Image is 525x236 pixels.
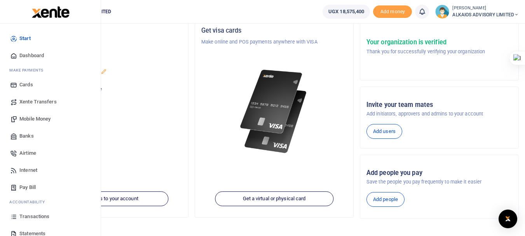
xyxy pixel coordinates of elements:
h5: Account [36,57,182,65]
a: Xente Transfers [6,93,94,110]
a: Add money [373,8,412,14]
a: Banks [6,128,94,145]
span: Internet [19,166,37,174]
h5: Organization [36,27,182,35]
img: logo-large [32,6,70,18]
h5: Get visa cards [201,27,347,35]
a: profile-user [PERSON_NAME] ALKAIOS ADVISORY LIMITED [435,5,519,19]
span: Dashboard [19,52,44,59]
a: UGX 18,575,400 [323,5,370,19]
p: ALKAIOS ADVISORY LIMITED [36,68,182,76]
span: Banks [19,132,34,140]
span: Transactions [19,213,49,220]
a: Start [6,30,94,47]
p: Add initiators, approvers and admins to your account [366,110,512,118]
a: Pay Bill [6,179,94,196]
a: Add users [366,124,402,139]
span: Add money [373,5,412,18]
span: countability [15,199,45,205]
span: ALKAIOS ADVISORY LIMITED [452,11,519,18]
li: M [6,64,94,76]
p: Make online and POS payments anywhere with VISA [201,38,347,46]
span: Pay Bill [19,184,36,191]
a: Airtime [6,145,94,162]
span: Xente Transfers [19,98,57,106]
span: Cards [19,81,33,89]
a: Cards [6,76,94,93]
p: Save the people you pay frequently to make it easier [366,178,512,186]
img: profile-user [435,5,449,19]
a: Internet [6,162,94,179]
a: Add funds to your account [50,192,168,206]
a: logo-small logo-large logo-large [31,9,70,14]
p: ALKAIOS ADVISORY LIMITED [36,38,182,46]
span: Mobile Money [19,115,51,123]
a: Dashboard [6,47,94,64]
li: Toup your wallet [373,5,412,18]
span: Airtime [19,149,36,157]
p: Thank you for successfully verifying your organization [366,48,485,56]
img: xente-_physical_cards.png [238,65,311,158]
a: Get a virtual or physical card [215,192,333,206]
p: Your current account balance [36,86,182,93]
a: Add people [366,192,405,207]
small: [PERSON_NAME] [452,5,519,12]
a: Transactions [6,208,94,225]
span: ake Payments [13,67,44,73]
h5: Invite your team mates [366,101,512,109]
h5: Add people you pay [366,169,512,177]
li: Wallet ballance [319,5,373,19]
li: Ac [6,196,94,208]
h5: UGX 18,575,400 [36,95,182,103]
div: Open Intercom Messenger [499,210,517,228]
span: Start [19,35,31,42]
a: Mobile Money [6,110,94,128]
h5: Your organization is verified [366,38,485,46]
span: UGX 18,575,400 [328,8,364,16]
